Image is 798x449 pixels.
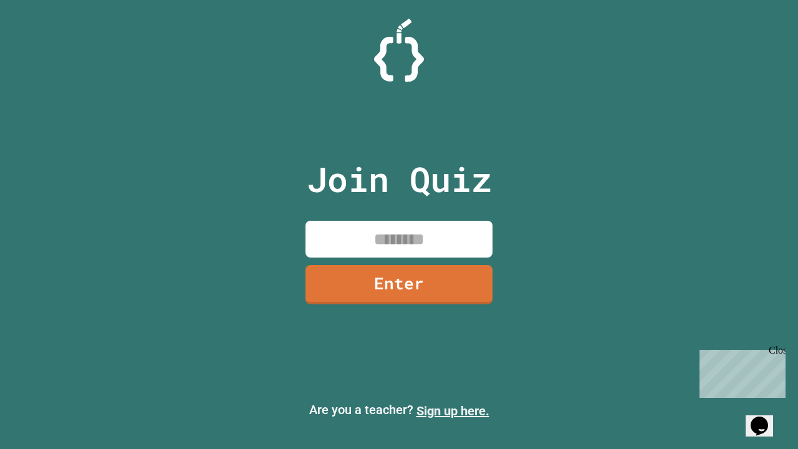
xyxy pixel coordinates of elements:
img: Logo.svg [374,19,424,82]
iframe: chat widget [695,345,786,398]
iframe: chat widget [746,399,786,437]
a: Enter [305,265,493,304]
div: Chat with us now!Close [5,5,86,79]
a: Sign up here. [416,403,489,418]
p: Join Quiz [307,153,492,205]
p: Are you a teacher? [10,400,788,420]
